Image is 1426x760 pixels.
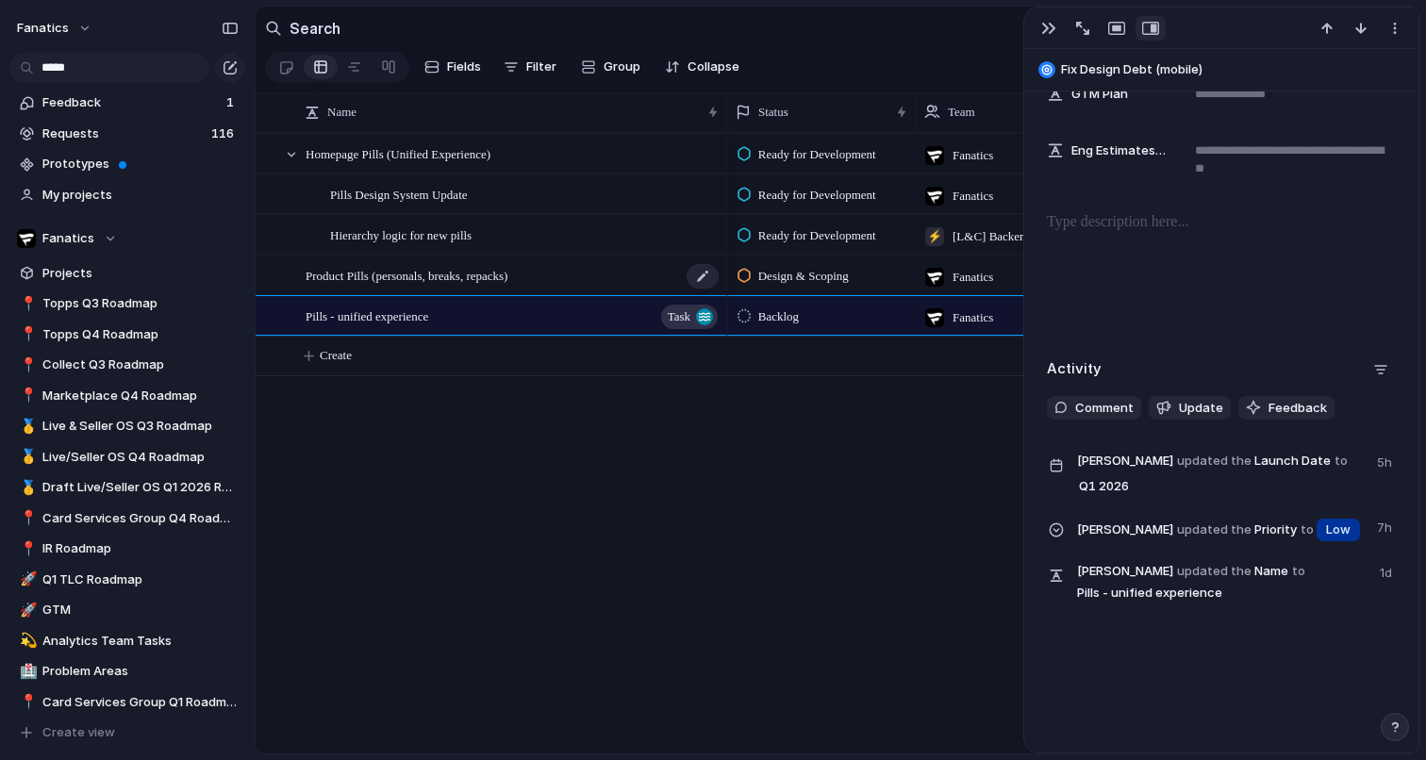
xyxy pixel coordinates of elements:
[42,186,239,205] span: My projects
[1074,475,1134,498] span: Q1 2026
[9,443,245,471] a: 🥇Live/Seller OS Q4 Roadmap
[9,596,245,624] a: 🚀GTM
[9,412,245,440] div: 🥇Live & Seller OS Q3 Roadmap
[572,52,650,82] button: Group
[42,632,239,651] span: Analytics Team Tasks
[604,58,640,76] span: Group
[42,229,94,248] span: Fanatics
[320,346,352,365] span: Create
[1077,450,1366,500] span: Launch Date
[42,264,239,283] span: Projects
[9,504,245,533] a: 📍Card Services Group Q4 Roadmap
[1047,358,1102,380] h2: Activity
[9,473,245,502] a: 🥇Draft Live/Seller OS Q1 2026 Roadmap
[9,657,245,686] a: 🏥Problem Areas
[9,289,245,318] a: 📍Topps Q3 Roadmap
[1238,396,1335,421] button: Feedback
[17,601,36,620] button: 🚀
[1177,520,1252,539] span: updated the
[290,17,340,40] h2: Search
[496,52,564,82] button: Filter
[17,448,36,467] button: 🥇
[1268,399,1327,418] span: Feedback
[42,601,239,620] span: GTM
[42,662,239,681] span: Problem Areas
[953,187,993,206] span: Fanatics
[20,323,33,345] div: 📍
[9,535,245,563] a: 📍IR Roadmap
[526,58,556,76] span: Filter
[20,538,33,560] div: 📍
[668,304,690,330] span: Task
[1335,452,1348,471] span: to
[1047,396,1141,421] button: Comment
[211,124,238,143] span: 116
[306,142,490,164] span: Homepage Pills (Unified Experience)
[20,446,33,468] div: 🥇
[9,181,245,209] a: My projects
[20,661,33,683] div: 🏥
[17,325,36,344] button: 📍
[42,294,239,313] span: Topps Q3 Roadmap
[1071,85,1128,104] span: GTM Plan
[758,307,799,326] span: Backlog
[1075,399,1134,418] span: Comment
[953,146,993,165] span: Fanatics
[1326,520,1351,539] span: Low
[42,325,239,344] span: Topps Q4 Roadmap
[17,294,36,313] button: 📍
[688,58,739,76] span: Collapse
[1177,452,1252,471] span: updated the
[1377,515,1396,537] span: 7h
[20,630,33,652] div: 💫
[17,570,36,589] button: 🚀
[1292,562,1305,581] span: to
[1061,60,1410,79] span: Fix Design Debt (mobile)
[9,351,245,379] a: 📍Collect Q3 Roadmap
[20,385,33,406] div: 📍
[1077,452,1173,471] span: [PERSON_NAME]
[1149,396,1231,421] button: Update
[20,507,33,529] div: 📍
[9,382,245,410] a: 📍Marketplace Q4 Roadmap
[1077,515,1366,543] span: Priority
[20,569,33,590] div: 🚀
[9,627,245,655] a: 💫Analytics Team Tasks
[1380,560,1396,583] span: 1d
[306,305,428,326] span: Pills - unified experience
[17,19,69,38] span: fanatics
[17,693,36,712] button: 📍
[925,227,944,246] div: ⚡
[20,355,33,376] div: 📍
[330,183,468,205] span: Pills Design System Update
[1179,399,1223,418] span: Update
[661,305,718,329] button: Task
[17,539,36,558] button: 📍
[9,566,245,594] a: 🚀Q1 TLC Roadmap
[9,688,245,717] a: 📍Card Services Group Q1 Roadmap
[20,691,33,713] div: 📍
[9,224,245,253] button: Fanatics
[948,103,975,122] span: Team
[306,264,507,286] span: Product Pills (personals, breaks, repacks)
[758,226,876,245] span: Ready for Development
[9,259,245,288] a: Projects
[953,308,993,327] span: Fanatics
[758,186,876,205] span: Ready for Development
[1377,450,1396,472] span: 5h
[20,416,33,438] div: 🥇
[9,120,245,148] a: Requests116
[20,293,33,315] div: 📍
[42,124,206,143] span: Requests
[20,477,33,499] div: 🥇
[9,321,245,349] a: 📍Topps Q4 Roadmap
[42,355,239,374] span: Collect Q3 Roadmap
[17,478,36,497] button: 🥇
